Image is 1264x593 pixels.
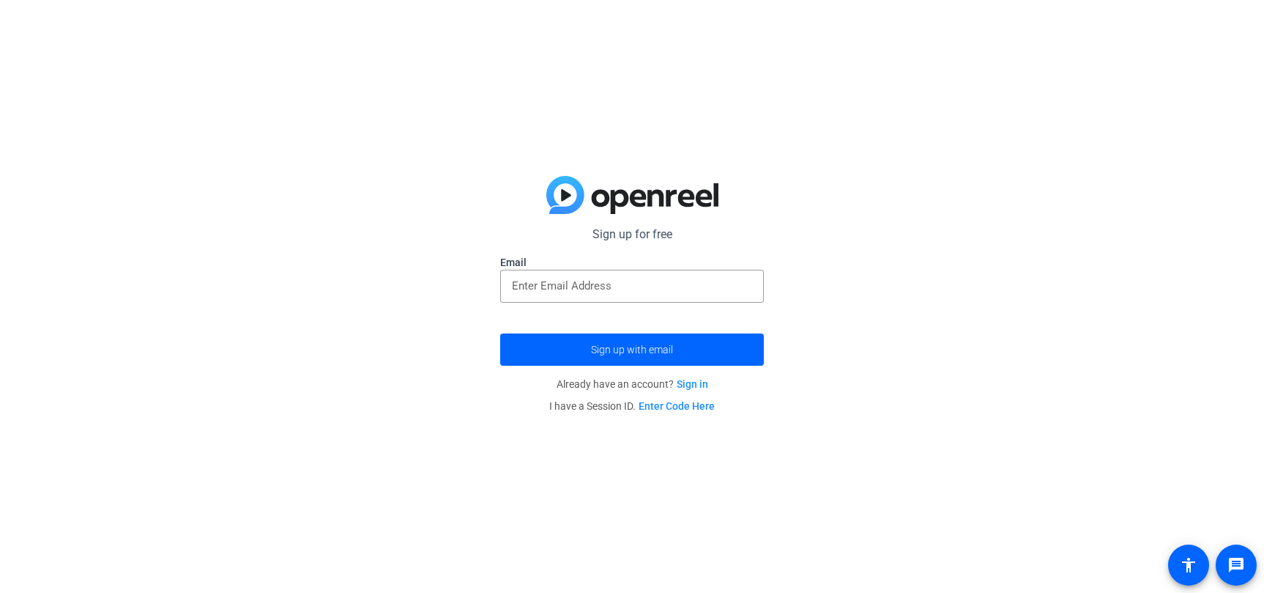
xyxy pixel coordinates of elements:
mat-icon: message [1227,556,1245,574]
span: I have a Session ID. [549,400,715,412]
label: Email [500,255,764,270]
span: Already have an account? [557,378,708,390]
mat-icon: accessibility [1180,556,1197,574]
a: Enter Code Here [639,400,715,412]
a: Sign in [677,378,708,390]
p: Sign up for free [500,226,764,243]
img: blue-gradient.svg [546,176,718,214]
input: Enter Email Address [512,277,752,295]
button: Sign up with email [500,334,764,366]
